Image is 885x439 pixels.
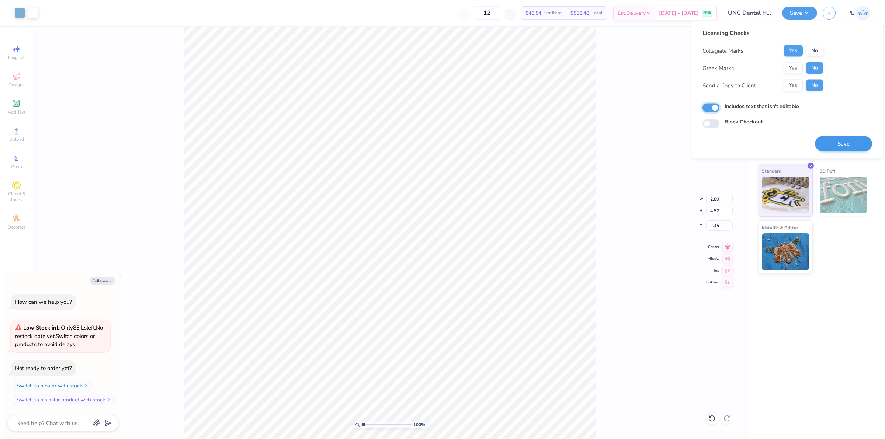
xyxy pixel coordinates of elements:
[702,81,756,90] div: Send a Copy to Client
[11,164,22,170] span: Greek
[659,9,699,17] span: [DATE] - [DATE]
[706,280,719,285] span: Bottom
[473,6,502,20] input: – –
[15,324,103,348] span: Only 83 Ls left. Switch colors or products to avoid delays.
[591,9,603,17] span: Total
[784,80,803,91] button: Yes
[702,29,823,38] div: Licensing Checks
[806,45,823,57] button: No
[90,277,115,285] button: Collapse
[702,46,743,55] div: Collegiate Marks
[13,394,115,405] button: Switch to a similar product with stock
[413,421,425,428] span: 100 %
[702,64,734,72] div: Greek Marks
[815,136,872,151] button: Save
[8,109,25,115] span: Add Text
[8,224,25,230] span: Decorate
[847,6,870,20] a: PL
[525,9,541,17] span: $46.54
[762,177,809,213] img: Standard
[15,324,103,340] span: No restock date yet.
[13,380,92,391] button: Switch to a color with stock
[782,7,817,20] button: Save
[4,191,29,203] span: Clipart & logos
[618,9,646,17] span: Est. Delivery
[725,102,799,110] label: Includes text that isn't editable
[570,9,589,17] span: $558.48
[84,383,88,388] img: Switch to a color with stock
[8,82,25,88] span: Designs
[722,6,777,20] input: Untitled Design
[784,62,803,74] button: Yes
[15,365,72,372] div: Not ready to order yet?
[23,324,61,331] strong: Low Stock in L :
[725,118,763,126] label: Block Checkout
[107,397,111,402] img: Switch to a similar product with stock
[706,256,719,261] span: Middle
[15,298,72,306] div: How can we help you?
[820,177,867,213] img: 3D Puff
[847,9,854,17] span: PL
[806,80,823,91] button: No
[762,233,809,270] img: Metallic & Glitter
[784,45,803,57] button: Yes
[706,268,719,273] span: Top
[8,55,25,60] span: Image AI
[762,224,798,231] span: Metallic & Glitter
[820,167,835,175] span: 3D Puff
[856,6,870,20] img: Pamela Lois Reyes
[544,9,562,17] span: Per Item
[9,136,24,142] span: Upload
[762,167,781,175] span: Standard
[706,244,719,250] span: Center
[703,10,711,15] span: FREE
[806,62,823,74] button: No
